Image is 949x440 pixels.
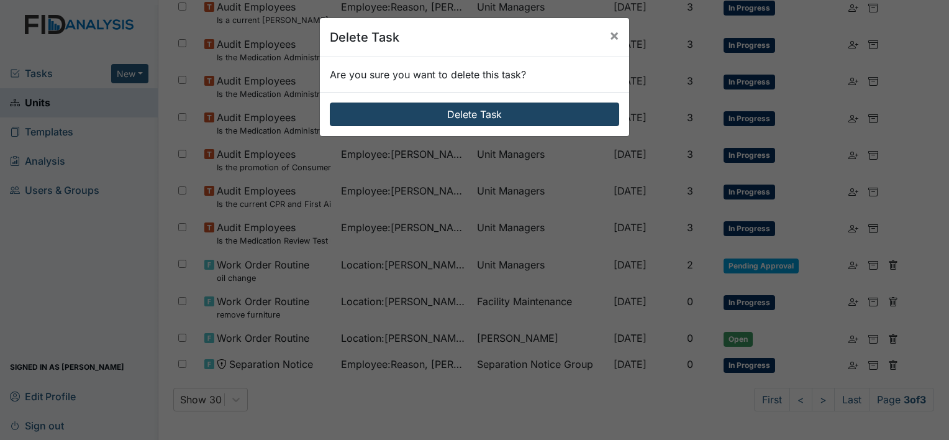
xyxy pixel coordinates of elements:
button: Close [599,18,629,53]
h5: Delete Task [330,28,399,47]
div: Are you sure you want to delete this task? [320,57,629,92]
span: × [609,26,619,44]
button: Delete Task [330,103,619,126]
